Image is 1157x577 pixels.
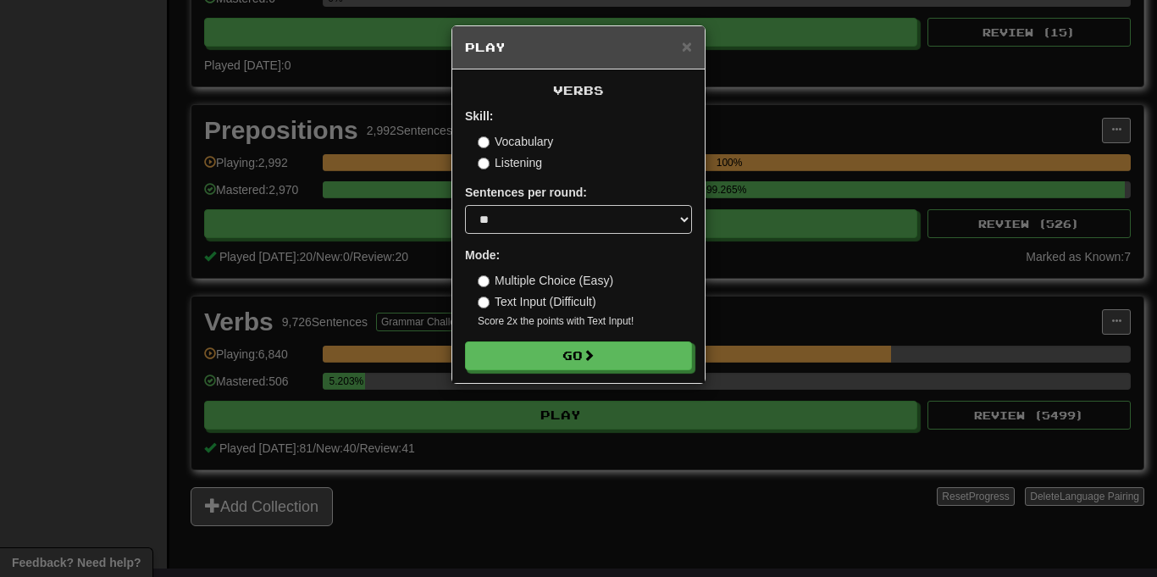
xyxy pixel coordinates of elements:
[478,272,613,289] label: Multiple Choice (Easy)
[478,154,542,171] label: Listening
[465,248,500,262] strong: Mode:
[478,158,490,169] input: Listening
[478,293,596,310] label: Text Input (Difficult)
[465,109,493,123] strong: Skill:
[478,133,553,150] label: Vocabulary
[478,314,692,329] small: Score 2x the points with Text Input !
[478,297,490,308] input: Text Input (Difficult)
[465,39,692,56] h5: Play
[682,36,692,56] span: ×
[465,184,587,201] label: Sentences per round:
[553,83,604,97] span: Verbs
[465,341,692,370] button: Go
[478,275,490,287] input: Multiple Choice (Easy)
[478,136,490,148] input: Vocabulary
[682,37,692,55] button: Close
